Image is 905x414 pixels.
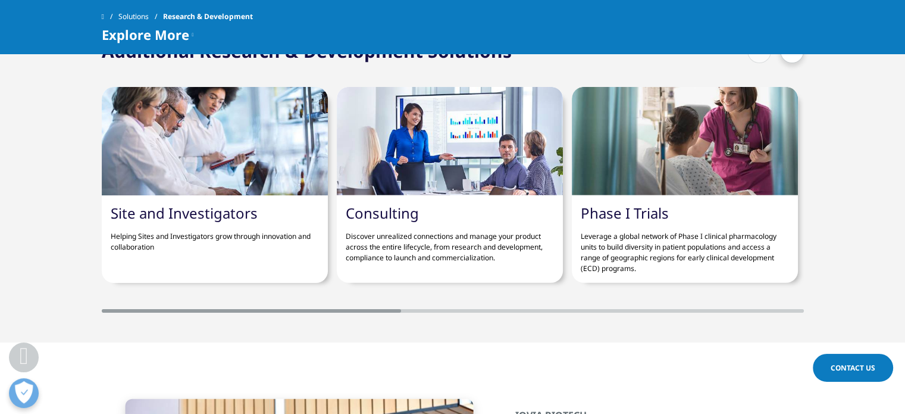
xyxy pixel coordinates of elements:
a: Phase I Trials [581,203,669,223]
a: Contact Us [813,354,893,382]
a: Consulting [346,203,419,223]
span: Research & Development [163,6,253,27]
p: Leverage a global network of Phase I clinical pharmacology units to build diversity in patient po... [581,222,789,274]
button: Open Preferences [9,378,39,408]
p: Discover unrealized connections and manage your product across the entire lifecycle, from researc... [346,222,554,263]
span: Contact Us [831,363,875,373]
a: Solutions [118,6,163,27]
p: Helping Sites and Investigators grow through innovation and collaboration [111,222,319,253]
span: Explore More [102,27,189,42]
a: Site and Investigators [111,203,258,223]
